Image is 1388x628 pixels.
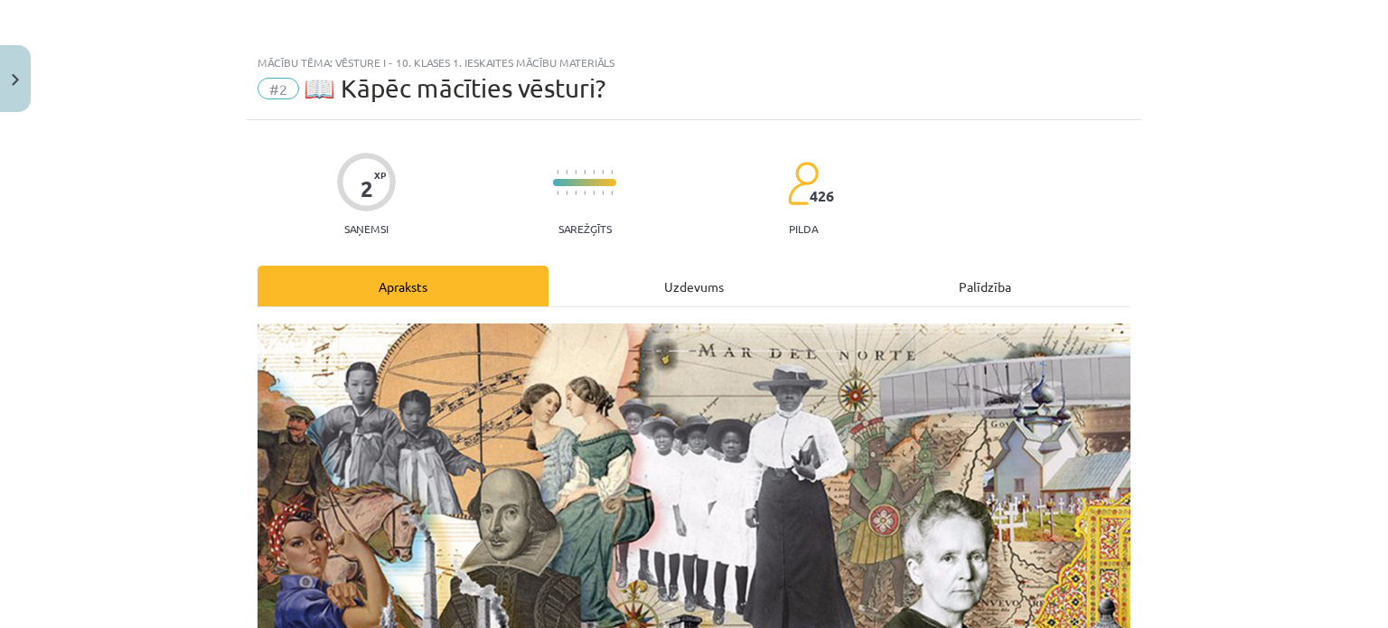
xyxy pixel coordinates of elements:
[258,266,549,306] div: Apraksts
[584,170,586,174] img: icon-short-line-57e1e144782c952c97e751825c79c345078a6d821885a25fce030b3d8c18986b.svg
[787,161,819,206] img: students-c634bb4e5e11cddfef0936a35e636f08e4e9abd3cc4e673bd6f9a4125e45ecb1.svg
[584,191,586,195] img: icon-short-line-57e1e144782c952c97e751825c79c345078a6d821885a25fce030b3d8c18986b.svg
[374,170,386,180] span: XP
[575,170,577,174] img: icon-short-line-57e1e144782c952c97e751825c79c345078a6d821885a25fce030b3d8c18986b.svg
[566,170,567,174] img: icon-short-line-57e1e144782c952c97e751825c79c345078a6d821885a25fce030b3d8c18986b.svg
[304,73,605,103] span: 📖 Kāpēc mācīties vēsturi?
[593,170,595,174] img: icon-short-line-57e1e144782c952c97e751825c79c345078a6d821885a25fce030b3d8c18986b.svg
[258,56,1130,69] div: Mācību tēma: Vēsture i - 10. klases 1. ieskaites mācību materiāls
[839,266,1130,306] div: Palīdzība
[549,266,839,306] div: Uzdevums
[611,170,613,174] img: icon-short-line-57e1e144782c952c97e751825c79c345078a6d821885a25fce030b3d8c18986b.svg
[611,191,613,195] img: icon-short-line-57e1e144782c952c97e751825c79c345078a6d821885a25fce030b3d8c18986b.svg
[575,191,577,195] img: icon-short-line-57e1e144782c952c97e751825c79c345078a6d821885a25fce030b3d8c18986b.svg
[337,222,396,235] p: Saņemsi
[810,188,834,204] span: 426
[602,191,604,195] img: icon-short-line-57e1e144782c952c97e751825c79c345078a6d821885a25fce030b3d8c18986b.svg
[602,170,604,174] img: icon-short-line-57e1e144782c952c97e751825c79c345078a6d821885a25fce030b3d8c18986b.svg
[558,222,612,235] p: Sarežģīts
[361,176,373,202] div: 2
[557,170,558,174] img: icon-short-line-57e1e144782c952c97e751825c79c345078a6d821885a25fce030b3d8c18986b.svg
[258,78,299,99] span: #2
[12,74,19,86] img: icon-close-lesson-0947bae3869378f0d4975bcd49f059093ad1ed9edebbc8119c70593378902aed.svg
[789,222,818,235] p: pilda
[593,191,595,195] img: icon-short-line-57e1e144782c952c97e751825c79c345078a6d821885a25fce030b3d8c18986b.svg
[566,191,567,195] img: icon-short-line-57e1e144782c952c97e751825c79c345078a6d821885a25fce030b3d8c18986b.svg
[557,191,558,195] img: icon-short-line-57e1e144782c952c97e751825c79c345078a6d821885a25fce030b3d8c18986b.svg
